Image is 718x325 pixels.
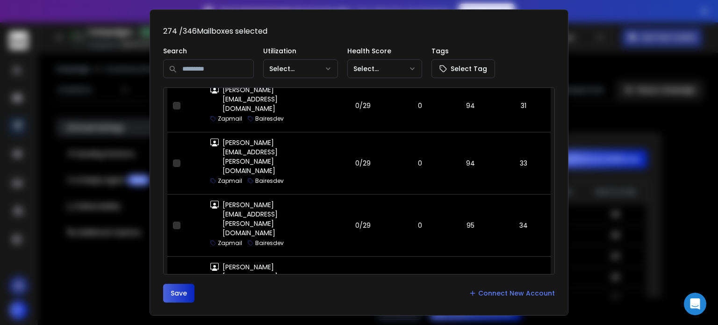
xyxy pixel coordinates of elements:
div: Open Intercom Messenger [684,293,706,315]
p: [PERSON_NAME][EMAIL_ADDRESS][PERSON_NAME][DOMAIN_NAME] [223,138,326,175]
td: 34 [496,194,551,256]
p: Health Score [347,46,422,56]
td: 94 [445,132,496,194]
p: Zapmail [218,177,242,185]
p: Tags [431,46,495,56]
p: Zapmail [218,239,242,247]
td: 94 [445,79,496,132]
td: 0/29 [331,194,395,256]
p: Search [163,46,254,56]
button: Save [163,284,194,303]
p: Bairesdev [255,177,284,185]
td: 36 [496,256,551,309]
button: Select... [347,59,422,78]
p: [PERSON_NAME][EMAIL_ADDRESS][PERSON_NAME][DOMAIN_NAME] [223,200,326,238]
td: 95 [445,194,496,256]
p: Bairesdev [255,239,284,247]
td: 33 [496,132,551,194]
p: 0 [400,159,440,168]
p: 274 / 346 Mailboxes selected [163,26,555,37]
p: Bairesdev [255,115,284,123]
td: 0/30 [331,256,395,309]
td: 0/29 [331,79,395,132]
p: [PERSON_NAME][EMAIL_ADDRESS][DOMAIN_NAME] [223,85,326,113]
td: 88 [445,256,496,309]
button: Select Tag [431,59,495,78]
a: Connect New Account [469,289,555,298]
p: [PERSON_NAME][EMAIL_ADDRESS][DOMAIN_NAME] [223,262,326,290]
p: Utilization [263,46,338,56]
td: 31 [496,79,551,132]
p: Zapmail [218,115,242,123]
td: 0/29 [331,132,395,194]
button: Select... [263,59,338,78]
p: 0 [400,101,440,110]
p: 0 [400,221,440,230]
